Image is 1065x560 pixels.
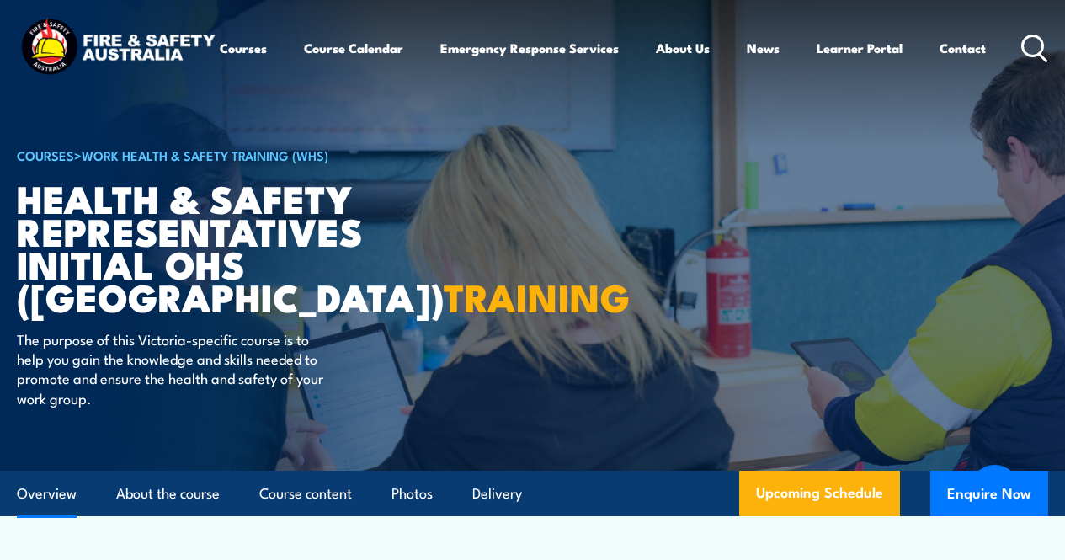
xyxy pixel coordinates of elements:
a: Emergency Response Services [440,28,619,68]
a: Contact [940,28,986,68]
button: Enquire Now [930,471,1048,516]
a: Work Health & Safety Training (WHS) [82,146,328,164]
p: The purpose of this Victoria-specific course is to help you gain the knowledge and skills needed ... [17,329,324,408]
a: Course Calendar [304,28,403,68]
a: Delivery [472,472,522,516]
h6: > [17,145,433,165]
a: Overview [17,472,77,516]
a: Course content [259,472,352,516]
a: About the course [116,472,220,516]
a: Upcoming Schedule [739,471,900,516]
a: About Us [656,28,710,68]
a: Learner Portal [817,28,903,68]
h1: Health & Safety Representatives Initial OHS ([GEOGRAPHIC_DATA]) [17,181,433,313]
a: News [747,28,780,68]
strong: TRAINING [444,267,631,325]
a: Photos [391,472,433,516]
a: Courses [220,28,267,68]
a: COURSES [17,146,74,164]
